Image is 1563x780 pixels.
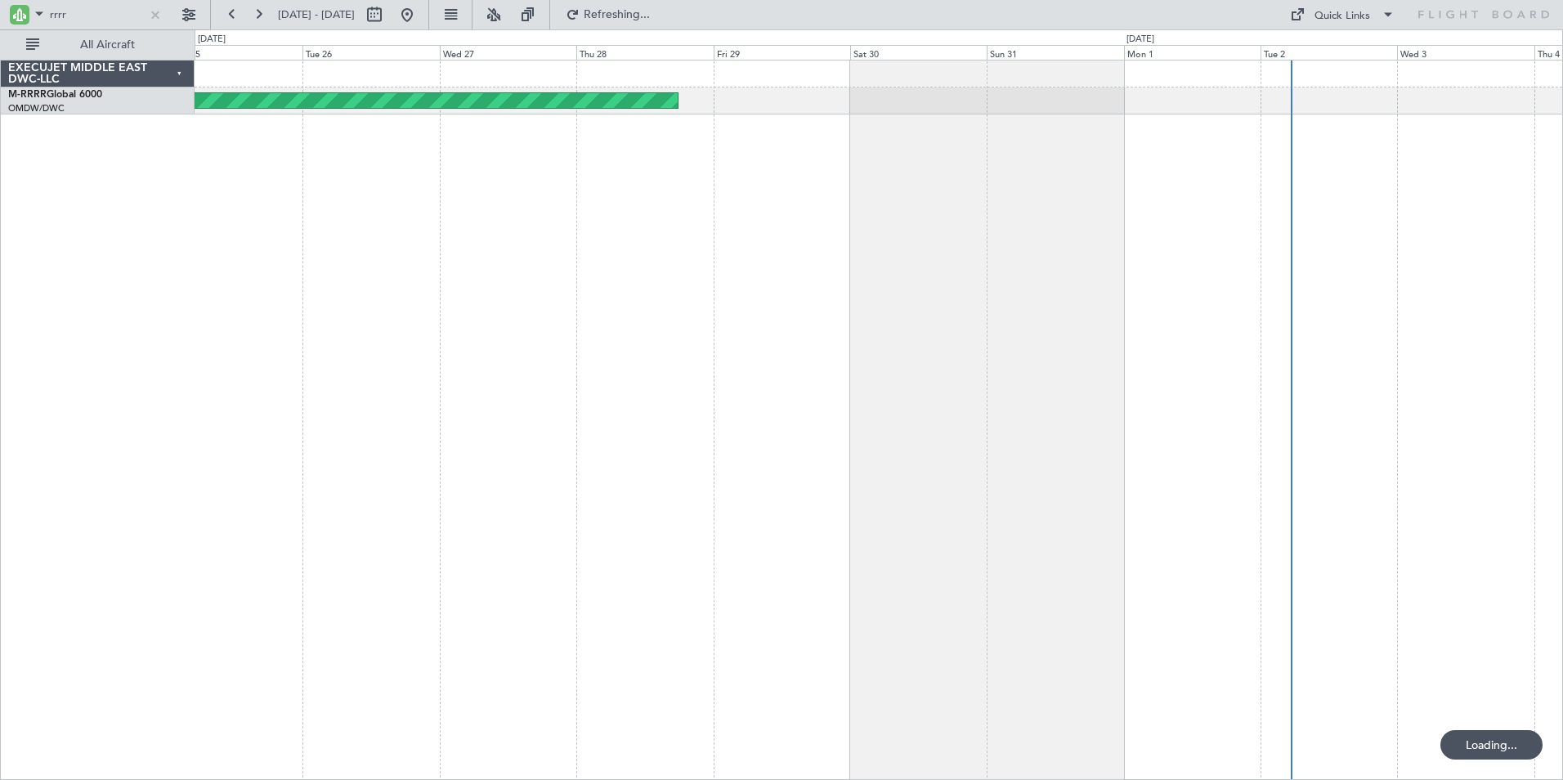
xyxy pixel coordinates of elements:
div: Mon 1 [1124,45,1261,60]
div: [DATE] [198,33,226,47]
div: Sun 31 [987,45,1123,60]
div: Quick Links [1314,8,1370,25]
div: Tue 2 [1261,45,1397,60]
div: Mon 25 [166,45,302,60]
button: All Aircraft [18,32,177,58]
div: Tue 26 [302,45,439,60]
span: [DATE] - [DATE] [278,7,355,22]
div: Loading... [1440,730,1543,760]
input: A/C (Reg. or Type) [50,2,144,27]
div: Thu 28 [576,45,713,60]
a: M-RRRRGlobal 6000 [8,90,102,100]
div: [DATE] [1126,33,1154,47]
span: All Aircraft [43,39,172,51]
button: Quick Links [1282,2,1403,28]
div: Sat 30 [850,45,987,60]
span: M-RRRR [8,90,47,100]
span: Refreshing... [583,9,652,20]
div: Wed 3 [1397,45,1534,60]
div: Wed 27 [440,45,576,60]
button: Refreshing... [558,2,656,28]
div: Fri 29 [714,45,850,60]
a: OMDW/DWC [8,102,65,114]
